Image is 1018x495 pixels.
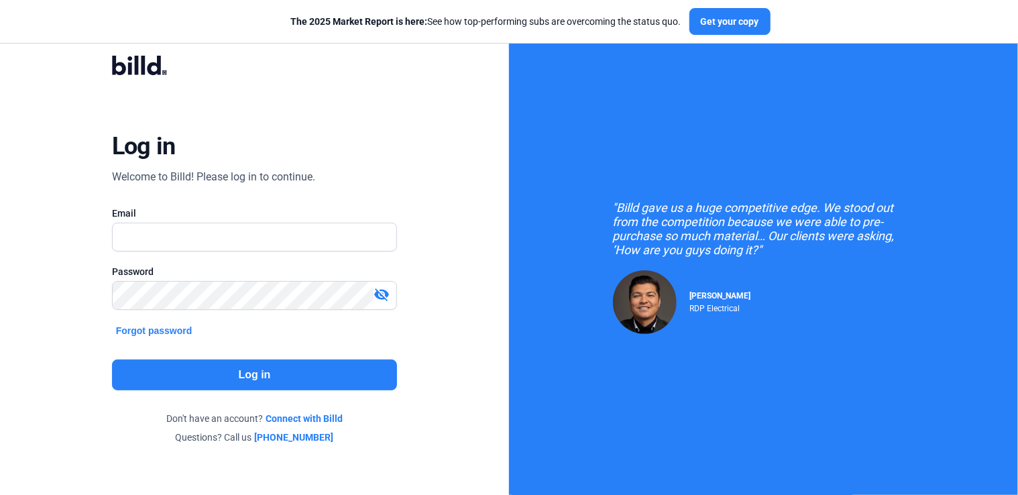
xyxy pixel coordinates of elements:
div: Don't have an account? [112,412,398,425]
div: Welcome to Billd! Please log in to continue. [112,169,315,185]
div: Email [112,207,398,220]
button: Log in [112,360,398,390]
div: Questions? Call us [112,431,398,444]
div: RDP Electrical [690,300,751,313]
a: [PHONE_NUMBER] [255,431,334,444]
mat-icon: visibility_off [374,286,390,302]
div: See how top-performing subs are overcoming the status quo. [291,15,681,28]
div: "Billd gave us a huge competitive edge. We stood out from the competition because we were able to... [613,201,915,257]
button: Forgot password [112,323,196,338]
a: Connect with Billd [266,412,343,425]
span: The 2025 Market Report is here: [291,16,428,27]
span: [PERSON_NAME] [690,291,751,300]
button: Get your copy [689,8,771,35]
img: Raul Pacheco [613,270,677,334]
div: Password [112,265,398,278]
div: Log in [112,131,176,161]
